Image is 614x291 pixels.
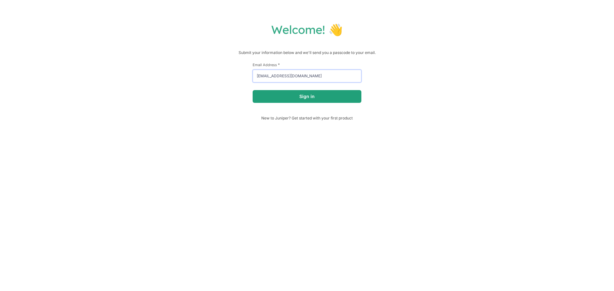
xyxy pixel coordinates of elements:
[6,50,608,56] p: Submit your information below and we'll send you a passcode to your email.
[253,70,361,82] input: email@example.com
[253,90,361,103] button: Sign in
[278,62,280,67] span: This field is required.
[6,22,608,37] h1: Welcome! 👋
[253,116,361,120] span: New to Juniper? Get started with your first product
[253,62,361,67] label: Email Address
